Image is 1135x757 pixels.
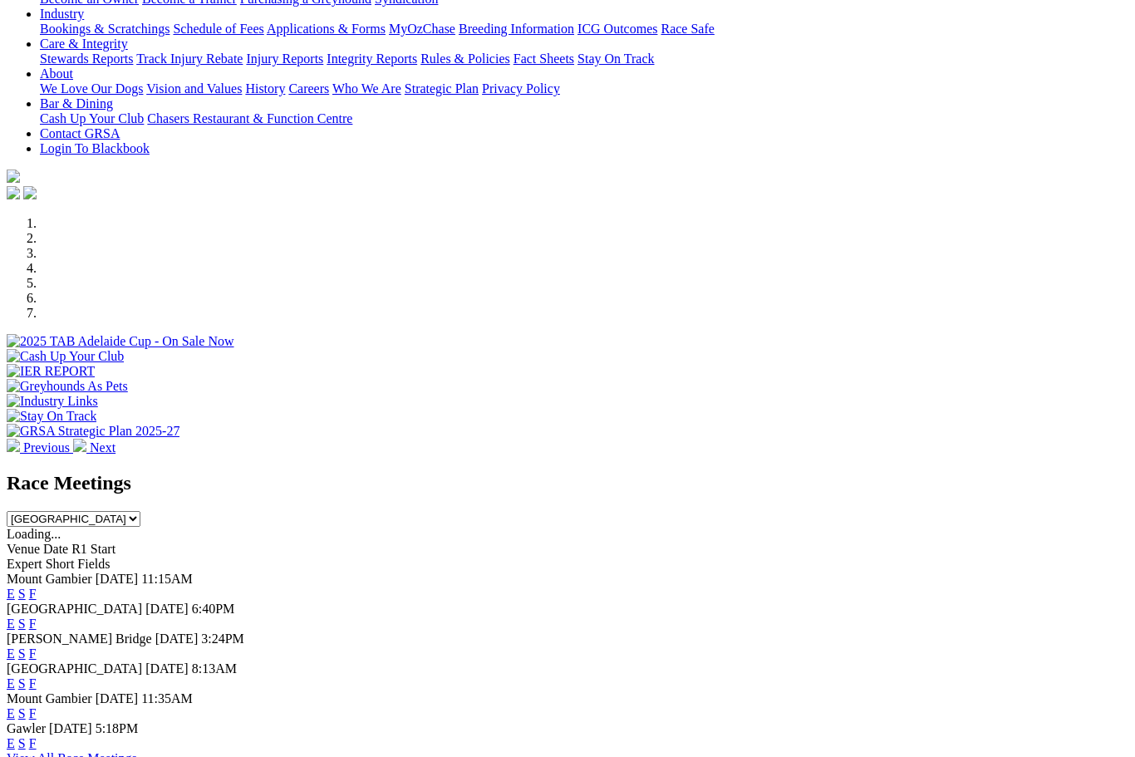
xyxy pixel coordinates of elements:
span: 11:15AM [141,572,193,586]
a: E [7,617,15,631]
a: Schedule of Fees [173,22,263,36]
a: E [7,706,15,720]
a: Strategic Plan [405,81,479,96]
a: Stewards Reports [40,52,133,66]
a: F [29,617,37,631]
img: GRSA Strategic Plan 2025-27 [7,424,179,439]
a: S [18,736,26,750]
a: Rules & Policies [420,52,510,66]
span: 3:24PM [201,632,244,646]
img: Stay On Track [7,409,96,424]
a: MyOzChase [389,22,455,36]
a: F [29,736,37,750]
a: Vision and Values [146,81,242,96]
span: Expert [7,557,42,571]
a: F [29,676,37,691]
a: S [18,617,26,631]
a: F [29,646,37,661]
a: Bookings & Scratchings [40,22,170,36]
span: [DATE] [155,632,199,646]
a: E [7,646,15,661]
span: [GEOGRAPHIC_DATA] [7,661,142,676]
span: [DATE] [49,721,92,735]
a: Fact Sheets [513,52,574,66]
a: F [29,706,37,720]
img: chevron-right-pager-white.svg [73,439,86,452]
span: 6:40PM [192,602,235,616]
a: Applications & Forms [267,22,386,36]
a: Integrity Reports [327,52,417,66]
span: Gawler [7,721,46,735]
img: Greyhounds As Pets [7,379,128,394]
a: S [18,676,26,691]
span: [DATE] [145,661,189,676]
a: Cash Up Your Club [40,111,144,125]
a: F [29,587,37,601]
div: Bar & Dining [40,111,1128,126]
a: Track Injury Rebate [136,52,243,66]
a: ICG Outcomes [577,22,657,36]
span: 11:35AM [141,691,193,705]
a: S [18,646,26,661]
span: Venue [7,542,40,556]
a: Stay On Track [577,52,654,66]
span: Previous [23,440,70,455]
span: Mount Gambier [7,572,92,586]
div: Care & Integrity [40,52,1128,66]
img: chevron-left-pager-white.svg [7,439,20,452]
span: [DATE] [96,572,139,586]
h2: Race Meetings [7,472,1128,494]
span: 5:18PM [96,721,139,735]
div: About [40,81,1128,96]
a: Race Safe [661,22,714,36]
a: E [7,676,15,691]
a: Careers [288,81,329,96]
a: Injury Reports [246,52,323,66]
span: [DATE] [96,691,139,705]
span: Date [43,542,68,556]
img: logo-grsa-white.png [7,170,20,183]
img: facebook.svg [7,186,20,199]
a: Breeding Information [459,22,574,36]
span: Mount Gambier [7,691,92,705]
a: Login To Blackbook [40,141,150,155]
a: E [7,587,15,601]
span: Next [90,440,115,455]
span: [PERSON_NAME] Bridge [7,632,152,646]
a: Who We Are [332,81,401,96]
span: [DATE] [145,602,189,616]
span: [GEOGRAPHIC_DATA] [7,602,142,616]
img: 2025 TAB Adelaide Cup - On Sale Now [7,334,234,349]
a: We Love Our Dogs [40,81,143,96]
span: Loading... [7,527,61,541]
span: R1 Start [71,542,115,556]
a: Bar & Dining [40,96,113,111]
a: Chasers Restaurant & Function Centre [147,111,352,125]
div: Industry [40,22,1128,37]
img: twitter.svg [23,186,37,199]
a: Care & Integrity [40,37,128,51]
a: E [7,736,15,750]
span: Fields [77,557,110,571]
a: History [245,81,285,96]
a: Contact GRSA [40,126,120,140]
a: S [18,706,26,720]
a: Next [73,440,115,455]
img: IER REPORT [7,364,95,379]
img: Industry Links [7,394,98,409]
span: Short [46,557,75,571]
span: 8:13AM [192,661,237,676]
a: About [40,66,73,81]
a: S [18,587,26,601]
a: Industry [40,7,84,21]
img: Cash Up Your Club [7,349,124,364]
a: Previous [7,440,73,455]
a: Privacy Policy [482,81,560,96]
